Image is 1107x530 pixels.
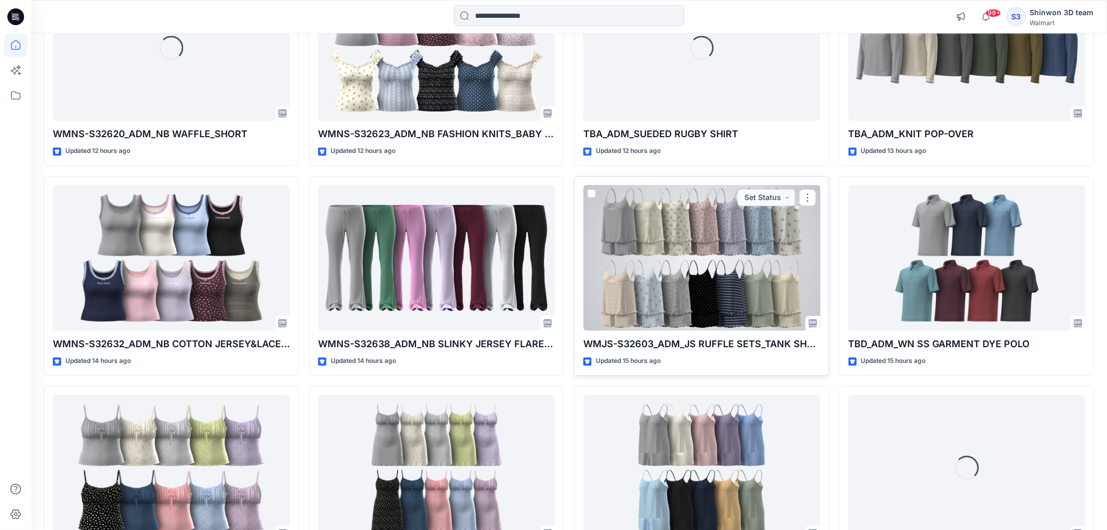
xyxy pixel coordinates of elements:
[1030,6,1094,19] div: Shinwon 3D team
[331,356,396,367] p: Updated 14 hours ago
[596,356,661,367] p: Updated 15 hours ago
[53,185,290,331] a: WMNS-S32632_ADM_NB COTTON JERSEY&LACE_TANK
[65,146,130,157] p: Updated 12 hours ago
[1007,7,1026,26] div: S3
[53,127,290,142] p: WMNS-S32620_ADM_NB WAFFLE_SHORT
[1030,19,1094,27] div: Walmart
[583,185,820,331] a: WMJS-S32603_ADM_JS RUFFLE SETS_TANK SHORT SET
[65,356,131,367] p: Updated 14 hours ago
[986,9,1001,17] span: 99+
[53,337,290,352] p: WMNS-S32632_ADM_NB COTTON JERSEY&LACE_TANK
[318,127,555,142] p: WMNS-S32623_ADM_NB FASHION KNITS_BABY TEE
[849,185,1086,331] a: TBD_ADM_WN SS GARMENT DYE POLO
[331,146,396,157] p: Updated 12 hours ago
[861,356,926,367] p: Updated 15 hours ago
[583,337,820,352] p: WMJS-S32603_ADM_JS RUFFLE SETS_TANK SHORT SET
[849,337,1086,352] p: TBD_ADM_WN SS GARMENT DYE POLO
[849,127,1086,142] p: TBA_ADM_KNIT POP-OVER
[861,146,927,157] p: Updated 13 hours ago
[318,337,555,352] p: WMNS-S32638_ADM_NB SLINKY JERSEY FLARE PANT
[583,127,820,142] p: TBA_ADM_SUEDED RUGBY SHIRT
[596,146,661,157] p: Updated 12 hours ago
[318,185,555,331] a: WMNS-S32638_ADM_NB SLINKY JERSEY FLARE PANT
